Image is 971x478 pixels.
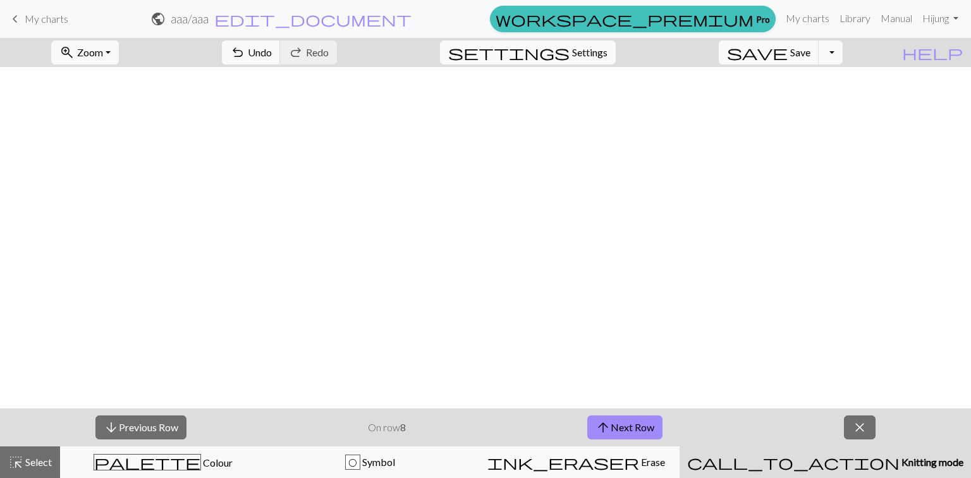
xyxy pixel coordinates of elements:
[900,456,963,468] span: Knitting mode
[104,419,119,436] span: arrow_downward
[902,44,963,61] span: help
[77,46,103,58] span: Zoom
[8,453,23,471] span: highlight_alt
[490,6,776,32] a: Pro
[8,8,68,30] a: My charts
[267,446,473,478] button: O Symbol
[95,415,186,439] button: Previous Row
[150,10,166,28] span: public
[400,421,406,433] strong: 8
[214,10,412,28] span: edit_document
[719,40,819,64] button: Save
[727,44,788,61] span: save
[248,46,272,58] span: Undo
[59,44,75,61] span: zoom_in
[360,456,395,468] span: Symbol
[94,453,200,471] span: palette
[595,419,611,436] span: arrow_upward
[473,446,680,478] button: Erase
[687,453,900,471] span: call_to_action
[171,11,209,26] h2: aaa / aaa
[368,420,406,435] p: On row
[587,415,663,439] button: Next Row
[790,46,810,58] span: Save
[60,446,267,478] button: Colour
[51,40,119,64] button: Zoom
[680,446,971,478] button: Knitting mode
[448,44,570,61] span: settings
[346,455,360,470] div: O
[230,44,245,61] span: undo
[23,456,52,468] span: Select
[440,40,616,64] button: SettingsSettings
[25,13,68,25] span: My charts
[834,6,876,31] a: Library
[917,6,963,31] a: Hijung
[572,45,608,60] span: Settings
[448,45,570,60] i: Settings
[496,10,754,28] span: workspace_premium
[487,453,639,471] span: ink_eraser
[781,6,834,31] a: My charts
[222,40,281,64] button: Undo
[8,10,23,28] span: keyboard_arrow_left
[639,456,665,468] span: Erase
[852,419,867,436] span: close
[876,6,917,31] a: Manual
[201,457,233,469] span: Colour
